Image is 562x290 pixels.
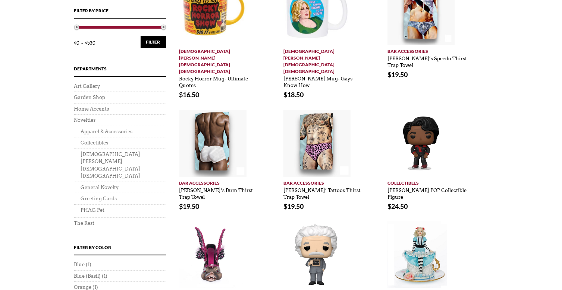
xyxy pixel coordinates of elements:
[81,152,141,179] a: [DEMOGRAPHIC_DATA][PERSON_NAME][DEMOGRAPHIC_DATA][DEMOGRAPHIC_DATA]
[81,207,105,213] a: PHAG Pet
[179,90,200,99] bdi: 16.50
[387,70,391,79] span: $
[387,202,391,210] span: $
[74,220,95,226] a: The Rest
[283,202,287,210] span: $
[387,45,468,55] a: Bar Accessories
[81,185,119,190] a: General Novelty
[81,140,109,146] a: Collectibles
[81,196,117,201] a: Greeting Cards
[74,95,106,100] a: Garden Shop
[85,40,96,46] span: $530
[74,36,166,51] div: Price: —
[86,261,92,268] span: (1)
[74,83,100,89] a: Art Gallery
[387,177,468,187] a: Collectibles
[102,273,108,279] span: (1)
[179,202,183,210] span: $
[179,184,253,200] a: [PERSON_NAME]’s Bum Thirst Trap Towel
[283,90,287,99] span: $
[74,106,109,112] a: Home Accents
[387,70,408,79] bdi: 19.50
[179,177,260,187] a: Bar Accessories
[283,45,364,75] a: [DEMOGRAPHIC_DATA][PERSON_NAME][DEMOGRAPHIC_DATA][DEMOGRAPHIC_DATA]
[387,184,467,200] a: [PERSON_NAME] POP Collectible Figure
[179,45,260,75] a: [DEMOGRAPHIC_DATA][PERSON_NAME][DEMOGRAPHIC_DATA][DEMOGRAPHIC_DATA]
[74,117,96,123] a: Novelties
[81,129,133,134] a: Apparel & Accessories
[283,177,364,187] a: Bar Accessories
[74,261,85,268] a: Blue
[179,90,183,99] span: $
[74,273,101,279] a: Blue (Basil)
[283,184,361,200] a: [PERSON_NAME]’ Tattoos Thirst Trap Towel
[74,65,166,77] h4: Departments
[74,7,166,19] h4: Filter by price
[387,52,467,68] a: [PERSON_NAME]’s Speedo Thirst Trap Towel
[387,202,408,210] bdi: 24.50
[283,72,352,89] a: [PERSON_NAME] Mug- Gays Know How
[283,90,304,99] bdi: 18.50
[283,202,304,210] bdi: 19.50
[179,72,248,89] a: Rocky Horror Mug- Ultimate Quotes
[179,202,200,210] bdi: 19.50
[141,36,166,48] button: Filter
[74,244,166,256] h4: Filter by Color
[74,40,85,46] span: $0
